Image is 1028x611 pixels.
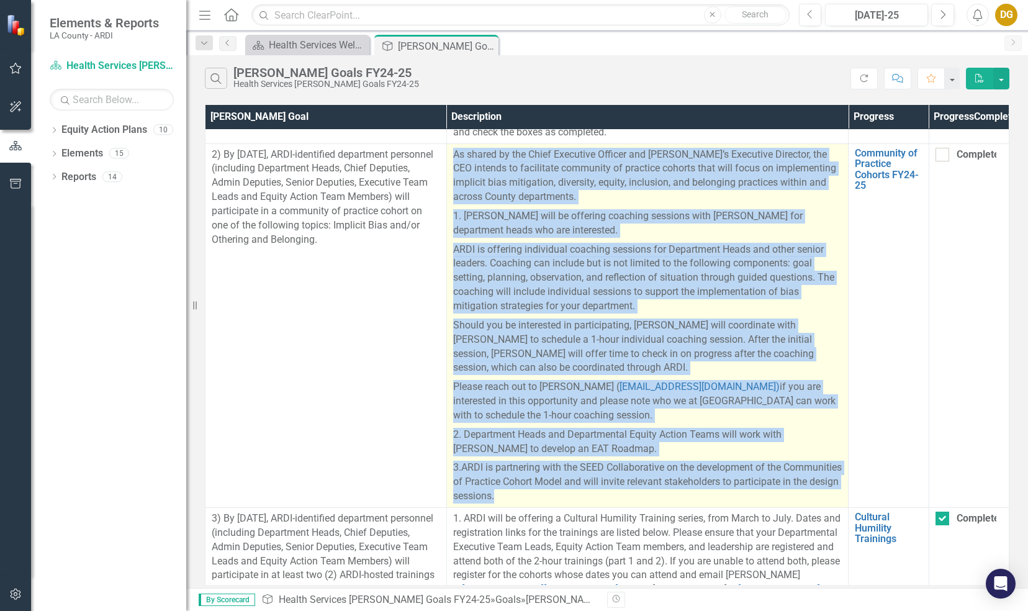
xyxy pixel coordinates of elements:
p: Should you be interested in participating, [PERSON_NAME] will coordinate with [PERSON_NAME] to sc... [453,316,842,378]
p: ARDI is offering individual coaching sessions for Department Heads and other senior leaders. Coac... [453,240,842,316]
input: Search Below... [50,89,174,111]
small: LA County - ARDI [50,30,159,40]
div: [PERSON_NAME] Goals FY24-25 [398,38,495,54]
button: [DATE]-25 [825,4,928,26]
a: Cultural Humility Trainings [855,512,922,545]
p: 2) By [DATE], ARDI-identified department personnel (including Department Heads, Chief Deputies, A... [212,148,440,247]
td: Double-Click to Edit Right Click for Context Menu [849,143,929,507]
td: Double-Click to Edit [205,143,447,507]
p: 1. [PERSON_NAME] will be offering coaching sessions with [PERSON_NAME] for department heads who a... [453,207,842,240]
input: Search ClearPoint... [251,4,789,26]
p: 3) By [DATE], ARDI-identified department personnel (including Department Heads, Chief Deputies, A... [212,512,440,611]
a: Health Services [PERSON_NAME] Goals FY24-25 [279,594,490,605]
p: As shared by the Chief Executive Officer and [PERSON_NAME]’s Executive Director, the CEO intends ... [453,148,842,207]
td: Double-Click to Edit [446,143,849,507]
a: Health Services [PERSON_NAME] Goals FY24-25 [50,59,174,73]
a: [EMAIL_ADDRESS][DOMAIN_NAME] [462,583,618,595]
a: [EMAIL_ADDRESS][DOMAIN_NAME]) [620,381,780,392]
div: Health Services [PERSON_NAME] Goals FY24-25 [233,79,419,89]
button: DG [995,4,1017,26]
a: Health Services Welcome Page [248,37,366,53]
div: Open Intercom Messenger [986,569,1016,599]
div: Health Services Welcome Page [269,37,366,53]
div: » » [261,593,598,607]
span: Search [742,9,769,19]
a: Goals [495,594,521,605]
div: 14 [102,171,122,182]
span: By Scorecard [199,594,255,606]
p: 3. ARDI is partnering with the SEED Collaborative on the development of the Communities of Practi... [453,458,842,504]
a: Elements [61,147,103,161]
div: [DATE]-25 [829,8,924,23]
span: Elements & Reports [50,16,159,30]
td: Double-Click to Edit [929,143,1009,507]
a: Reports [61,170,96,184]
a: Equity Action Plans [61,123,147,137]
div: 15 [109,148,129,159]
a: Community of Practice Cohorts FY24-25 [855,148,922,191]
div: [PERSON_NAME] Goals FY24-25 [233,66,419,79]
img: ClearPoint Strategy [5,13,29,37]
div: [PERSON_NAME] Goals FY24-25 [526,594,667,605]
p: Please reach out to [PERSON_NAME] ( if you are interested in this opportunity and please note who... [453,378,842,425]
button: Search [724,6,787,24]
p: 2. Department Heads and Departmental Equity Action Teams will work with [PERSON_NAME] to develop ... [453,425,842,459]
div: 10 [153,125,173,135]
